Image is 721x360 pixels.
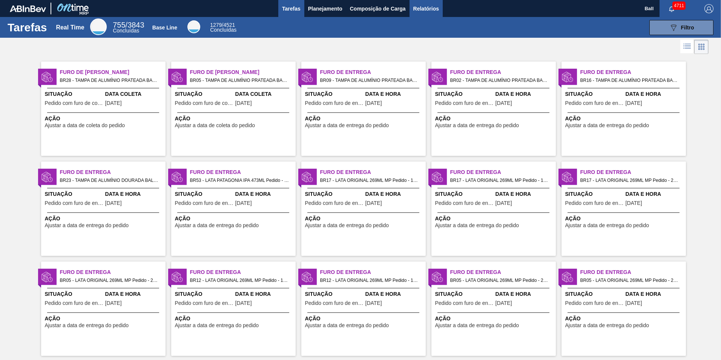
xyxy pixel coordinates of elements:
[235,90,294,98] span: Data Coleta
[565,115,684,123] span: Ação
[450,268,556,276] span: Furo de Entrega
[580,168,686,176] span: Furo de Entrega
[305,290,364,298] span: Situação
[45,215,164,223] span: Ação
[235,290,294,298] span: Data e Hora
[626,300,642,306] span: 07/10/2025,
[305,215,424,223] span: Ação
[113,21,144,29] span: / 3843
[305,115,424,123] span: Ação
[694,40,709,54] div: Visão em Cards
[565,300,624,306] span: Pedido com furo de entrega
[660,3,684,14] button: Notificações
[45,223,129,228] span: Ajustar a data de entrega do pedido
[45,300,103,306] span: Pedido com furo de entrega
[681,25,694,31] span: Filtro
[175,190,233,198] span: Situação
[435,190,494,198] span: Situação
[565,290,624,298] span: Situação
[320,76,420,85] span: BR09 - TAMPA DE ALUMÍNIO PRATEADA BALL CDL Pedido - 2000481
[45,290,103,298] span: Situação
[435,215,554,223] span: Ação
[190,76,290,85] span: BR05 - TAMPA DE ALUMÍNIO PRATEADA BALL CDL Pedido - 2000526
[175,315,294,323] span: Ação
[45,323,129,328] span: Ajustar a data de entrega do pedido
[45,123,125,128] span: Ajustar a data de coleta do pedido
[565,315,684,323] span: Ação
[175,323,259,328] span: Ajustar a data de entrega do pedido
[105,300,122,306] span: 06/10/2025,
[495,90,554,98] span: Data e Hora
[305,223,389,228] span: Ajustar a data de entrega do pedido
[365,190,424,198] span: Data e Hora
[45,315,164,323] span: Ação
[235,190,294,198] span: Data e Hora
[562,171,573,183] img: status
[60,76,160,85] span: BR28 - TAMPA DE ALUMÍNIO PRATEADA BALL CDL Pedido - 2041711
[305,190,364,198] span: Situação
[175,115,294,123] span: Ação
[565,323,649,328] span: Ajustar a data de entrega do pedido
[365,90,424,98] span: Data e Hora
[626,190,684,198] span: Data e Hora
[105,90,164,98] span: Data Coleta
[450,176,550,185] span: BR17 - LATA ORIGINAL 269ML MP Pedido - 1998065
[210,23,236,32] div: Base Line
[210,22,235,28] span: / 4521
[305,315,424,323] span: Ação
[495,290,554,298] span: Data e Hora
[565,223,649,228] span: Ajustar a data de entrega do pedido
[435,200,494,206] span: Pedido com furo de entrega
[435,123,519,128] span: Ajustar a data de entrega do pedido
[60,268,166,276] span: Furo de Entrega
[175,290,233,298] span: Situação
[565,200,624,206] span: Pedido com furo de entrega
[562,271,573,283] img: status
[320,268,426,276] span: Furo de Entrega
[187,20,200,33] div: Base Line
[305,100,364,106] span: Pedido com furo de entrega
[305,123,389,128] span: Ajustar a data de entrega do pedido
[672,2,686,10] span: 4711
[105,290,164,298] span: Data e Hora
[105,190,164,198] span: Data e Hora
[172,271,183,283] img: status
[190,68,296,76] span: Furo de Coleta
[432,271,443,283] img: status
[704,4,713,13] img: Logout
[302,171,313,183] img: status
[435,100,494,106] span: Pedido com furo de entrega
[435,115,554,123] span: Ação
[113,22,144,33] div: Real Time
[302,71,313,83] img: status
[565,123,649,128] span: Ajustar a data de entrega do pedido
[580,176,680,185] span: BR17 - LATA ORIGINAL 269ML MP Pedido - 2011588
[56,24,84,31] div: Real Time
[580,276,680,285] span: BR05 - LATA ORIGINAL 269ML MP Pedido - 2044776
[435,323,519,328] span: Ajustar a data de entrega do pedido
[432,171,443,183] img: status
[45,200,103,206] span: Pedido com furo de entrega
[435,315,554,323] span: Ação
[450,76,550,85] span: BR02 - TAMPA DE ALUMÍNIO PRATEADA BALL CDL Pedido - 2003246
[190,168,296,176] span: Furo de Entrega
[565,215,684,223] span: Ação
[305,200,364,206] span: Pedido com furo de entrega
[45,190,103,198] span: Situação
[495,100,512,106] span: 09/10/2025,
[435,90,494,98] span: Situação
[113,21,125,29] span: 755
[365,290,424,298] span: Data e Hora
[365,300,382,306] span: 10/06/2025,
[172,171,183,183] img: status
[320,176,420,185] span: BR17 - LATA ORIGINAL 269ML MP Pedido - 1998064
[175,200,233,206] span: Pedido com furo de entrega
[435,300,494,306] span: Pedido com furo de entrega
[45,115,164,123] span: Ação
[495,300,512,306] span: 27/08/2025,
[680,40,694,54] div: Visão em Lista
[45,90,103,98] span: Situação
[60,276,160,285] span: BR05 - LATA ORIGINAL 269ML MP Pedido - 2043475
[626,100,642,106] span: 07/10/2025,
[210,22,222,28] span: 1279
